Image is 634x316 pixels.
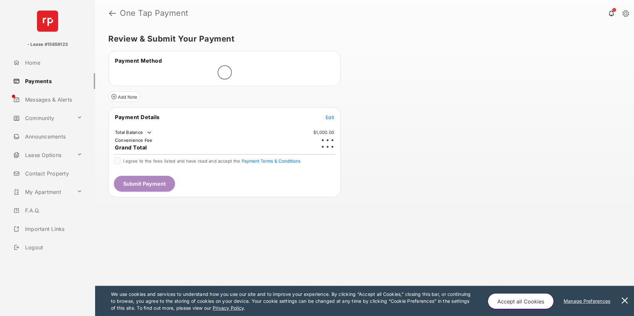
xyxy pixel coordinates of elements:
span: I agree to the fees listed and have read and accept the [123,158,300,164]
strong: One Tap Payment [120,9,189,17]
u: Manage Preferences [564,298,613,304]
a: F.A.Q. [11,203,95,218]
td: Convenience Fee [115,137,153,143]
span: Payment Details [115,114,160,120]
span: Grand Total [115,144,147,151]
a: Contact Property [11,166,95,181]
p: We use cookies and services to understand how you use our site and to improve your experience. By... [111,291,474,311]
a: Messages & Alerts [11,92,95,108]
img: svg+xml;base64,PHN2ZyB4bWxucz0iaHR0cDovL3d3dy53My5vcmcvMjAwMC9zdmciIHdpZHRoPSI2NCIgaGVpZ2h0PSI2NC... [37,11,58,32]
a: Logout [11,239,95,255]
p: - Lease #15659123 [27,41,68,48]
u: Privacy Policy [213,305,244,311]
td: $1,000.00 [313,129,335,135]
a: Lease Options [11,147,74,163]
h5: Review & Submit Your Payment [108,35,616,43]
span: Edit [326,114,334,120]
button: Accept all Cookies [488,293,554,309]
td: Total Balance [115,129,153,136]
a: Payments [11,73,95,89]
a: Community [11,110,74,126]
button: Submit Payment [114,176,175,192]
a: Home [11,55,95,71]
button: I agree to the fees listed and have read and accept the [242,158,300,164]
button: Add Note [108,91,140,102]
button: Edit [326,114,334,120]
a: Important Links [11,221,85,237]
span: Payment Method [115,57,162,64]
a: Announcements [11,129,95,144]
a: My Apartment [11,184,74,200]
